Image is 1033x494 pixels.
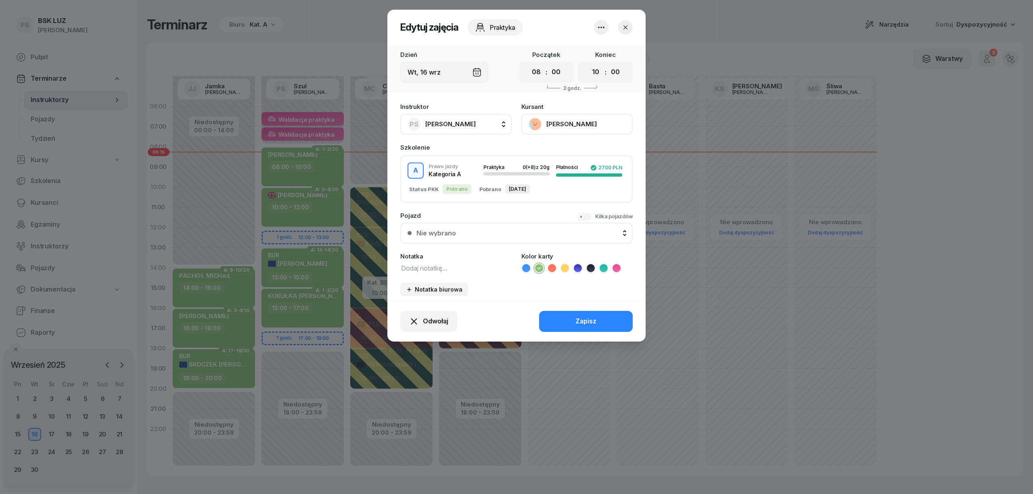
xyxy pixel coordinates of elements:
[416,230,456,236] div: Nie wybrano
[425,120,476,128] span: [PERSON_NAME]
[577,213,633,221] button: Kilka pojazdów
[595,213,633,221] div: Kilka pojazdów
[410,121,418,128] span: PS
[406,286,462,293] div: Notatka biurowa
[575,316,596,327] div: Zapisz
[539,311,633,332] button: Zapisz
[400,114,512,135] button: PS[PERSON_NAME]
[400,223,633,244] button: Nie wybrano
[546,67,547,77] div: :
[423,316,448,327] span: Odwołaj
[605,67,606,77] div: :
[400,283,468,296] button: Notatka biurowa
[521,114,633,135] button: [PERSON_NAME]
[400,311,457,332] button: Odwołaj
[400,21,458,34] h2: Edytuj zajęcia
